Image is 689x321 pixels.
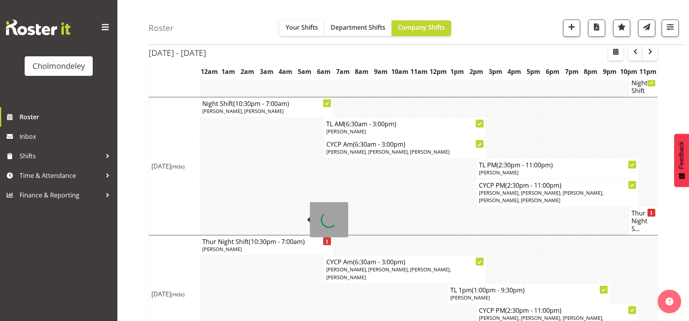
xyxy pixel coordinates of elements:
th: 3am [257,63,276,81]
span: [PERSON_NAME] [479,169,518,176]
th: 1pm [448,63,467,81]
span: Time & Attendance [20,170,102,181]
button: Download a PDF of the roster according to the set date range. [588,20,605,37]
h4: Thur Night S... [631,209,655,233]
span: Company Shifts [398,23,445,32]
span: [PERSON_NAME] [450,294,490,301]
th: 7am [333,63,353,81]
span: Department Shifts [331,23,385,32]
th: 6pm [543,63,562,81]
h4: TL AM [326,120,483,128]
span: (6:30am - 3:00pm) [353,258,405,266]
span: [PERSON_NAME], [PERSON_NAME], [PERSON_NAME], [PERSON_NAME] [326,266,451,280]
h4: Night Shift [202,100,331,108]
th: 12am [200,63,219,81]
th: 4am [276,63,295,81]
span: [PERSON_NAME], [PERSON_NAME], [PERSON_NAME], [PERSON_NAME], [PERSON_NAME] [479,189,603,204]
th: 2am [238,63,257,81]
span: [PERSON_NAME] [202,246,242,253]
span: (2:30pm - 11:00pm) [505,181,561,190]
span: [PERSON_NAME], [PERSON_NAME] [202,108,284,115]
th: 5pm [524,63,543,81]
h4: TL 1pm [450,286,607,294]
th: 4pm [505,63,524,81]
th: 8am [353,63,372,81]
th: 6am [314,63,333,81]
h4: CYCP PM [479,307,636,314]
span: [PERSON_NAME], [PERSON_NAME], [PERSON_NAME] [326,148,450,155]
h4: CYCP Am [326,140,483,148]
td: [DATE] [149,97,200,235]
span: Finance & Reporting [20,189,102,201]
img: Rosterit website logo [6,20,70,35]
span: (2:30pm - 11:00pm) [497,161,553,169]
th: 5am [295,63,314,81]
h4: CYCP Am [326,258,483,266]
th: 9pm [600,63,619,81]
h4: Roster [149,23,174,32]
th: 9am [371,63,390,81]
th: 10am [390,63,410,81]
button: Select a specific date within the roster. [608,45,623,61]
span: [PERSON_NAME] [326,128,366,135]
th: 2pm [467,63,486,81]
h4: Thur Night Shift [202,238,331,246]
span: Shifts [20,150,102,162]
h4: TL PM [479,161,636,169]
div: Cholmondeley [32,60,85,72]
th: 8pm [581,63,601,81]
button: Company Shifts [392,20,451,36]
span: Your Shifts [286,23,318,32]
button: Your Shifts [279,20,324,36]
span: Roster [20,111,113,123]
button: Department Shifts [324,20,392,36]
span: (Hide) [171,163,185,170]
img: help-xxl-2.png [666,298,673,305]
button: Send a list of all shifts for the selected filtered period to all rostered employees. [638,20,655,37]
span: (1:00pm - 9:30pm) [472,286,525,294]
th: 7pm [562,63,581,81]
button: Filter Shifts [662,20,679,37]
button: Highlight an important date within the roster. [613,20,630,37]
th: 3pm [486,63,505,81]
span: (2:30pm - 11:00pm) [505,306,561,315]
span: (Hide) [171,291,185,298]
span: (10:30pm - 7:00am) [249,237,305,246]
th: 11am [410,63,429,81]
span: (6:30am - 3:00pm) [344,120,396,128]
th: 11pm [639,63,658,81]
span: (6:30am - 3:00pm) [353,140,405,149]
span: Feedback [678,142,685,169]
th: 10pm [619,63,639,81]
h4: CYCP PM [479,181,636,189]
span: Inbox [20,131,113,142]
h2: [DATE] - [DATE] [149,48,206,58]
h4: Night Shift [631,79,655,95]
button: Add a new shift [563,20,580,37]
span: (10:30pm - 7:00am) [233,99,289,108]
button: Feedback - Show survey [674,134,689,187]
th: 1am [219,63,238,81]
th: 12pm [429,63,448,81]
